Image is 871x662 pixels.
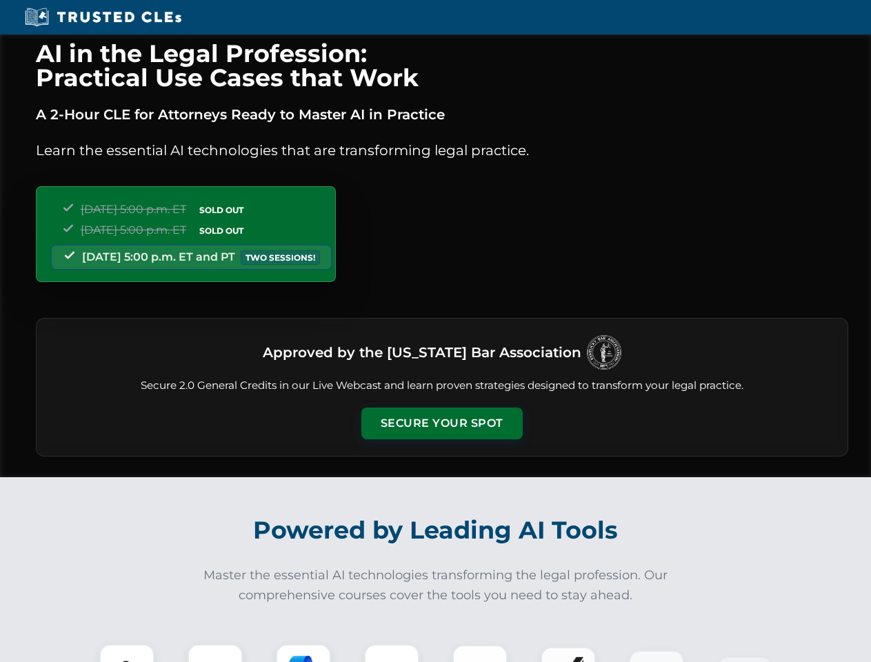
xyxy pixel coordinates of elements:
p: Master the essential AI technologies transforming the legal profession. Our comprehensive courses... [194,565,677,605]
span: SOLD OUT [194,203,248,217]
h2: Powered by Leading AI Tools [54,506,818,554]
img: Trusted CLEs [21,7,186,28]
span: [DATE] 5:00 p.m. ET [81,223,186,237]
h3: Approved by the [US_STATE] Bar Association [263,340,581,365]
p: A 2-Hour CLE for Attorneys Ready to Master AI in Practice [36,103,848,126]
img: Logo [587,335,621,370]
h1: AI in the Legal Profession: Practical Use Cases that Work [36,41,848,90]
span: [DATE] 5:00 p.m. ET [81,203,186,216]
p: Learn the essential AI technologies that are transforming legal practice. [36,139,848,161]
p: Secure 2.0 General Credits in our Live Webcast and learn proven strategies designed to transform ... [53,378,831,394]
span: SOLD OUT [194,223,248,238]
button: Secure Your Spot [361,408,523,439]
